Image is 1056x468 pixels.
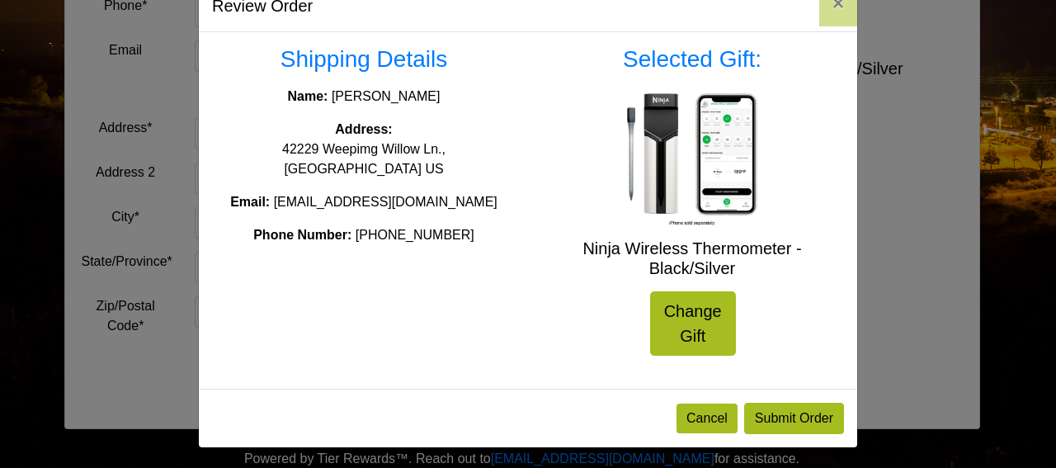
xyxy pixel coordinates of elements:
strong: Email: [230,195,270,209]
span: [PERSON_NAME] [332,89,441,103]
h5: Ninja Wireless Thermometer - Black/Silver [540,239,844,278]
span: [EMAIL_ADDRESS][DOMAIN_NAME] [274,195,497,209]
strong: Phone Number: [253,228,351,242]
h3: Selected Gift: [540,45,844,73]
span: [PHONE_NUMBER] [356,228,474,242]
img: Ninja Wireless Thermometer - Black/Silver [626,93,758,225]
button: Submit Order [744,403,844,434]
span: 42229 Weepimg Willow Ln., [GEOGRAPHIC_DATA] US [282,142,445,176]
h3: Shipping Details [212,45,516,73]
button: Cancel [676,404,738,433]
strong: Address: [335,122,392,136]
a: Change Gift [650,291,736,356]
strong: Name: [288,89,328,103]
